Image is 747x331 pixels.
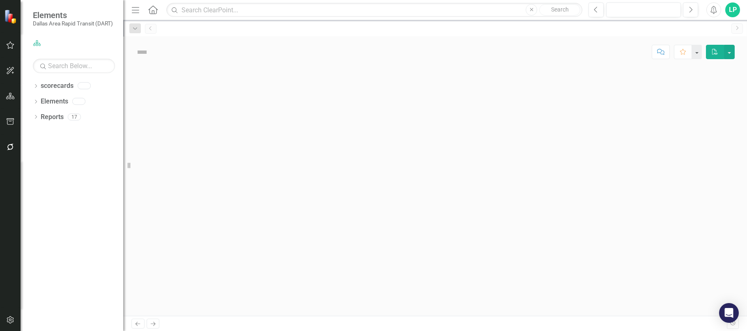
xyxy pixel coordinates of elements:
button: LP [725,2,740,17]
a: Reports [41,113,64,122]
span: Search [551,6,569,13]
button: Search [539,4,580,16]
div: 17 [68,113,81,120]
span: Elements [33,10,113,20]
div: Open Intercom Messenger [719,303,739,323]
small: Dallas Area Rapid Transit (DART) [33,20,113,27]
img: ClearPoint Strategy [4,9,18,24]
a: scorecards [41,81,74,91]
input: Search ClearPoint... [166,3,582,17]
input: Search Below... [33,59,115,73]
img: Not Defined [136,46,149,59]
a: Elements [41,97,68,106]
